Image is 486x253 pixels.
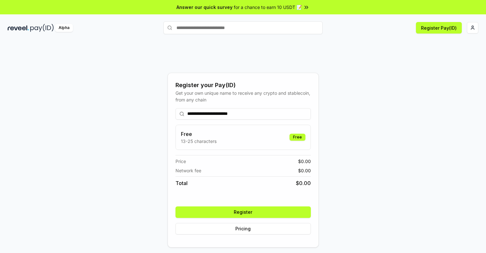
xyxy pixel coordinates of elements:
[234,4,302,11] span: for a chance to earn 10 USDT 📝
[289,134,305,141] div: Free
[296,179,311,187] span: $ 0.00
[175,81,311,90] div: Register your Pay(ID)
[181,130,217,138] h3: Free
[175,90,311,103] div: Get your own unique name to receive any crypto and stablecoin, from any chain
[175,167,201,174] span: Network fee
[175,223,311,234] button: Pricing
[175,158,186,165] span: Price
[298,167,311,174] span: $ 0.00
[30,24,54,32] img: pay_id
[176,4,232,11] span: Answer our quick survey
[181,138,217,145] p: 13-25 characters
[416,22,462,33] button: Register Pay(ID)
[175,206,311,218] button: Register
[298,158,311,165] span: $ 0.00
[175,179,188,187] span: Total
[8,24,29,32] img: reveel_dark
[55,24,73,32] div: Alpha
